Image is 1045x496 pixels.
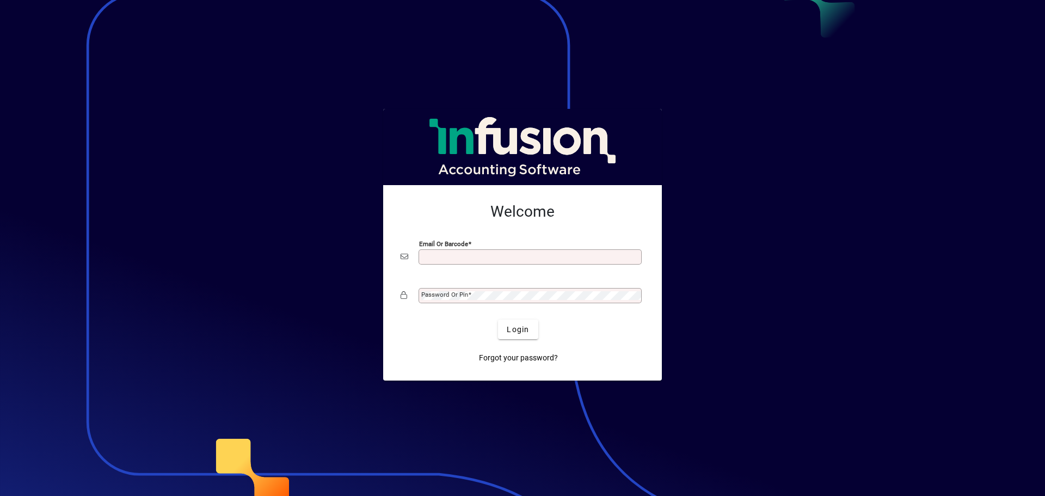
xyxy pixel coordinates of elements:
[507,324,529,335] span: Login
[498,320,538,339] button: Login
[421,291,468,298] mat-label: Password or Pin
[475,348,562,368] a: Forgot your password?
[479,352,558,364] span: Forgot your password?
[419,240,468,248] mat-label: Email or Barcode
[401,203,644,221] h2: Welcome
